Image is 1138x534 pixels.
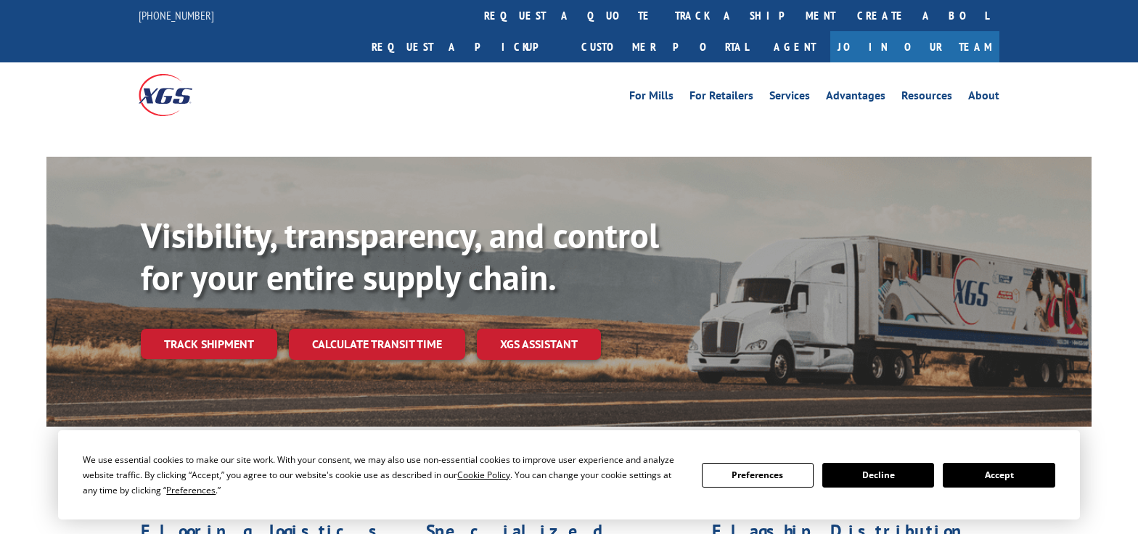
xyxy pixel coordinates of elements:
a: Track shipment [141,329,277,359]
button: Decline [822,463,934,488]
a: XGS ASSISTANT [477,329,601,360]
a: For Mills [629,90,674,106]
a: Request a pickup [361,31,570,62]
b: Visibility, transparency, and control for your entire supply chain. [141,213,659,300]
a: Advantages [826,90,885,106]
a: Customer Portal [570,31,759,62]
span: Preferences [166,484,216,496]
a: Agent [759,31,830,62]
a: [PHONE_NUMBER] [139,8,214,22]
a: Join Our Team [830,31,999,62]
button: Accept [943,463,1055,488]
div: Cookie Consent Prompt [58,430,1080,519]
a: For Retailers [689,90,753,106]
a: Resources [901,90,952,106]
a: Calculate transit time [289,329,465,360]
button: Preferences [702,463,814,488]
span: Cookie Policy [457,469,510,481]
a: About [968,90,999,106]
a: Services [769,90,810,106]
div: We use essential cookies to make our site work. With your consent, we may also use non-essential ... [83,452,684,498]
